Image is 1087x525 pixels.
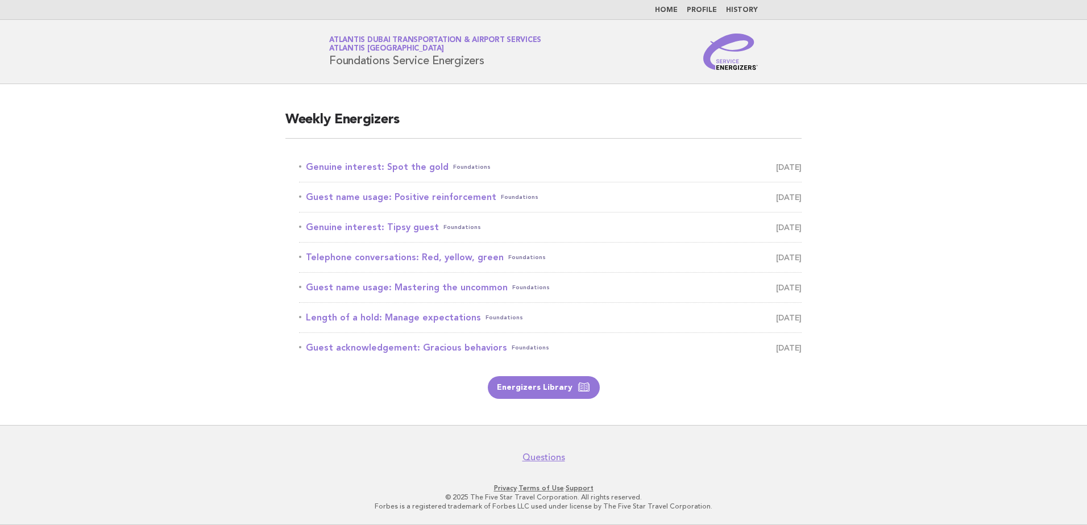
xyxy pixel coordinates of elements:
[299,280,802,295] a: Guest name usage: Mastering the uncommonFoundations [DATE]
[518,484,564,492] a: Terms of Use
[299,189,802,205] a: Guest name usage: Positive reinforcementFoundations [DATE]
[522,452,565,463] a: Questions
[486,310,523,326] span: Foundations
[655,7,678,14] a: Home
[776,219,802,235] span: [DATE]
[329,36,541,52] a: Atlantis Dubai Transportation & Airport ServicesAtlantis [GEOGRAPHIC_DATA]
[687,7,717,14] a: Profile
[329,37,541,66] h1: Foundations Service Energizers
[196,502,891,511] p: Forbes is a registered trademark of Forbes LLC used under license by The Five Star Travel Corpora...
[776,189,802,205] span: [DATE]
[285,111,802,139] h2: Weekly Energizers
[196,493,891,502] p: © 2025 The Five Star Travel Corporation. All rights reserved.
[299,310,802,326] a: Length of a hold: Manage expectationsFoundations [DATE]
[776,159,802,175] span: [DATE]
[508,249,546,265] span: Foundations
[776,280,802,295] span: [DATE]
[299,340,802,356] a: Guest acknowledgement: Gracious behaviorsFoundations [DATE]
[512,280,550,295] span: Foundations
[443,219,481,235] span: Foundations
[566,484,594,492] a: Support
[512,340,549,356] span: Foundations
[726,7,758,14] a: History
[329,45,444,53] span: Atlantis [GEOGRAPHIC_DATA]
[776,249,802,265] span: [DATE]
[299,219,802,235] a: Genuine interest: Tipsy guestFoundations [DATE]
[299,249,802,265] a: Telephone conversations: Red, yellow, greenFoundations [DATE]
[776,310,802,326] span: [DATE]
[453,159,491,175] span: Foundations
[488,376,600,399] a: Energizers Library
[494,484,517,492] a: Privacy
[501,189,538,205] span: Foundations
[299,159,802,175] a: Genuine interest: Spot the goldFoundations [DATE]
[703,34,758,70] img: Service Energizers
[776,340,802,356] span: [DATE]
[196,484,891,493] p: · ·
